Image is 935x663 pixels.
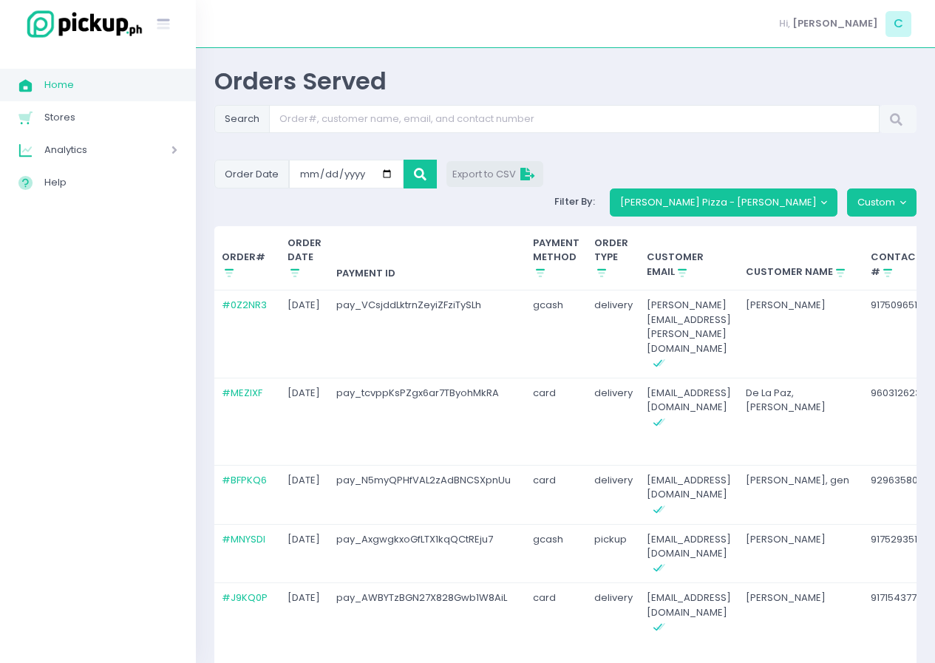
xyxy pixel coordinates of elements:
[587,378,640,466] td: delivery
[446,161,543,187] button: Export to CSV
[587,290,640,378] td: delivery
[222,298,267,312] a: #0Z2NR3
[738,226,864,290] th: CUSTOMER NAME
[214,105,270,133] span: Search
[587,466,640,525] td: delivery
[550,194,600,208] span: Filter By:
[452,167,538,181] span: Export to CSV
[738,290,864,378] td: [PERSON_NAME]
[18,8,144,40] img: logo
[526,226,588,290] th: PAYMENT METHOD
[526,466,588,525] td: card
[885,11,911,37] span: C
[640,226,739,290] th: CUSTOMER EMAIL
[214,160,289,188] span: Order Date
[329,378,526,466] td: pay_tcvppKsPZgx6ar7TByohMkRA
[44,75,177,95] span: Home
[640,466,739,525] td: [EMAIL_ADDRESS][DOMAIN_NAME]
[779,16,790,31] span: Hi,
[281,524,330,583] td: [DATE]
[222,532,265,546] a: #MNYSDI
[329,466,526,525] td: pay_N5myQPHfVAL2zAdBNCSXpnUu
[526,290,588,378] td: gcash
[44,108,177,127] span: Stores
[281,290,330,378] td: [DATE]
[587,226,640,290] th: ORDER TYPE
[526,524,588,583] td: gcash
[214,226,281,290] th: ORDER#
[640,524,739,583] td: [EMAIL_ADDRESS][DOMAIN_NAME]
[222,473,267,487] a: #BFPKQ6
[329,290,526,378] td: pay_VCsjddLktrnZeyiZFziTySLh
[610,188,838,217] button: [PERSON_NAME] Pizza - [PERSON_NAME]
[281,226,330,290] th: ORDER DATE
[738,524,864,583] td: [PERSON_NAME]
[281,466,330,525] td: [DATE]
[269,105,880,133] input: Search
[526,378,588,466] td: card
[289,160,404,188] input: Small
[587,524,640,583] td: pickup
[640,290,739,378] td: [PERSON_NAME][EMAIL_ADDRESS][PERSON_NAME][DOMAIN_NAME]
[214,67,917,95] div: Orders Served
[281,378,330,466] td: [DATE]
[222,591,268,605] a: #J9KQ0P
[792,16,878,31] span: [PERSON_NAME]
[847,188,917,217] button: Custom
[44,173,177,192] span: Help
[738,378,864,466] td: De La Paz, [PERSON_NAME]
[329,524,526,583] td: pay_AxgwgkxoGfLTX1kqQCtREju7
[738,466,864,525] td: [PERSON_NAME], gen
[640,378,739,466] td: [EMAIL_ADDRESS][DOMAIN_NAME]
[44,140,129,160] span: Analytics
[222,386,262,400] a: #MEZIXF
[329,226,526,290] th: PAYMENT ID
